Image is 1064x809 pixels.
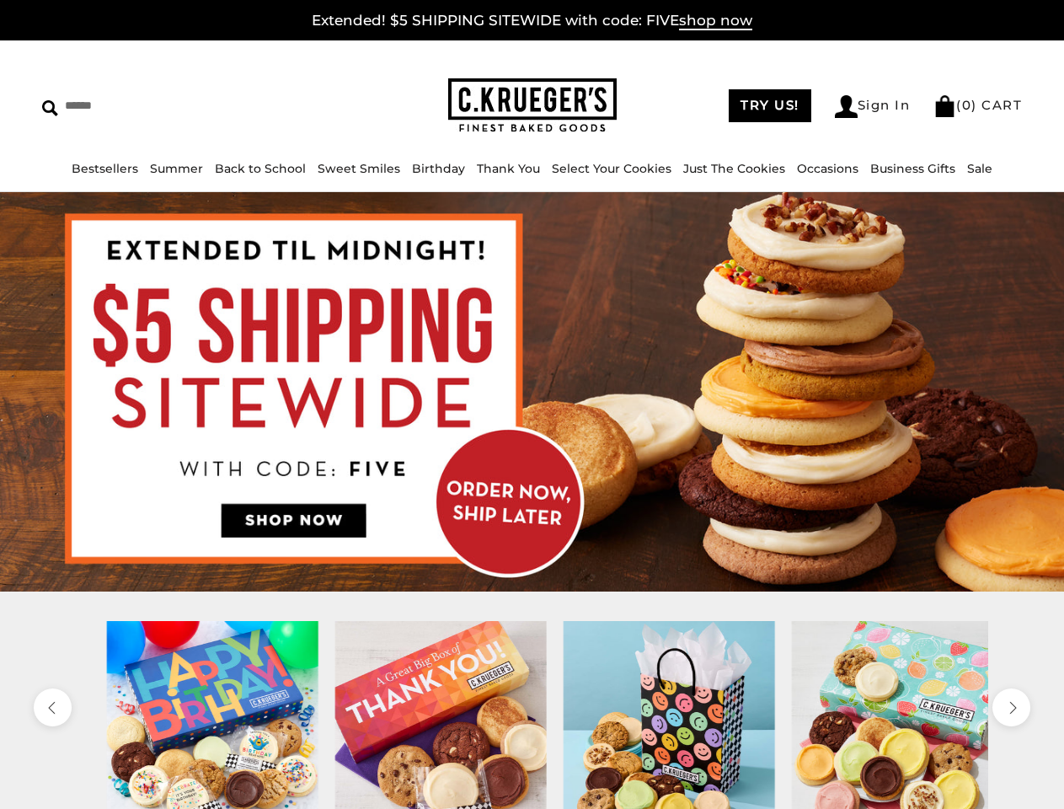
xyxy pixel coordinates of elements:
img: Bag [933,95,956,117]
a: Occasions [797,161,858,176]
a: Thank You [477,161,540,176]
a: Back to School [215,161,306,176]
button: previous [34,688,72,726]
img: C.KRUEGER'S [448,78,617,133]
a: Extended! $5 SHIPPING SITEWIDE with code: FIVEshop now [312,12,752,30]
img: Search [42,100,58,116]
a: Just The Cookies [683,161,785,176]
a: Sign In [835,95,911,118]
a: Sweet Smiles [318,161,400,176]
a: Select Your Cookies [552,161,671,176]
button: next [992,688,1030,726]
span: shop now [679,12,752,30]
a: Business Gifts [870,161,955,176]
a: Summer [150,161,203,176]
img: Account [835,95,858,118]
input: Search [42,93,266,119]
span: 0 [962,97,972,113]
a: Bestsellers [72,161,138,176]
a: Sale [967,161,992,176]
a: (0) CART [933,97,1022,113]
a: TRY US! [729,89,811,122]
a: Birthday [412,161,465,176]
